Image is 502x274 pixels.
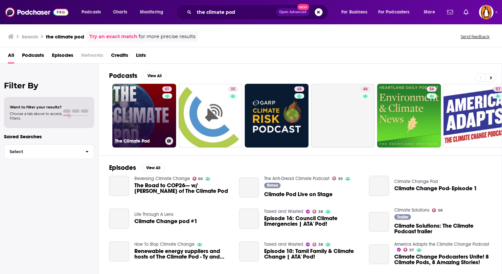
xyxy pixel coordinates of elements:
a: All [8,50,14,63]
button: View All [141,164,165,172]
h2: Podcasts [109,72,137,80]
button: open menu [135,7,172,17]
div: Search podcasts, credits, & more... [182,5,334,20]
a: Podcasts [22,50,44,63]
a: 38 [312,210,323,214]
span: 48 [297,86,302,93]
img: Podchaser - Follow, Share and Rate Podcasts [5,6,68,18]
a: 57 [403,248,414,252]
span: Select [4,149,80,154]
a: Renewable energy suppliers and hosts of The Climate Pod - Ty and Brock Benefiel [109,241,129,262]
a: Renewable energy suppliers and hosts of The Climate Pod - Ty and Brock Benefiel [134,248,231,260]
a: 61 [162,86,172,92]
span: 35 [231,86,235,93]
button: open menu [337,7,376,17]
a: Climate Change Podcasters Unite! 8 Climate Pods, 8 Amazing Stories! [369,244,389,264]
span: Trailer [397,215,408,219]
a: Charts [109,7,131,17]
a: How To Stop Climate Change [134,241,194,247]
span: 61 [165,86,169,93]
a: Climate Change pod #1 [109,209,129,229]
a: Climate Change Pod- Episode 1 [369,176,389,196]
a: 35 [179,84,242,148]
a: Episode 16: Council Climate Emergencies | ATA' Pod! [264,216,361,227]
a: Taxed and Wasted [264,209,303,214]
a: Episode 10: Tamil Family & Climate Change | ATA' Pod! [239,241,259,262]
span: More [424,8,435,17]
a: Climate Solutions: The Climate Podcast trailer [369,212,389,232]
a: Climate Solutions [394,207,429,213]
a: Reversing Climate Change [134,176,190,181]
a: 46 [311,84,375,148]
a: 46 [360,86,370,92]
a: Credits [111,50,128,63]
span: 58 [438,209,443,212]
a: 58 [432,208,443,212]
button: open menu [374,7,419,17]
a: The Anti-Dread Climate Podcast [264,176,330,181]
span: Bonus [267,183,278,187]
span: 56 [429,86,434,93]
h2: Filter By [4,81,94,90]
a: Climate Change pod #1 [134,218,197,224]
a: EpisodesView All [109,164,165,172]
button: Open AdvancedNew [276,8,309,16]
a: Climate Solutions: The Climate Podcast trailer [394,223,491,234]
a: America Adapts the Climate Change Podcast [394,241,489,247]
h3: the climate pod [46,34,84,40]
a: Lists [136,50,146,63]
a: Episode 16: Council Climate Emergencies | ATA' Pod! [239,209,259,229]
a: Episode 10: Tamil Family & Climate Change | ATA' Pod! [264,248,361,260]
a: Try an exact match [89,33,137,40]
span: Open Advanced [279,11,307,14]
span: The Road to COP26— w/ [PERSON_NAME] of The Climate Pod [134,183,231,194]
span: 57 [496,86,500,93]
span: 60 [198,177,203,180]
h2: Episodes [109,164,136,172]
a: 60 [193,177,203,181]
button: open menu [419,7,443,17]
button: Send feedback [459,34,491,39]
a: 56 [427,86,437,92]
p: Saved Searches [4,133,94,140]
span: Want to filter your results? [10,105,62,109]
a: Episodes [52,50,73,63]
a: Show notifications dropdown [461,7,471,18]
span: 38 [318,210,323,213]
span: 46 [363,86,368,93]
span: Logged in as penguin_portfolio [479,5,493,19]
img: User Profile [479,5,493,19]
a: PodcastsView All [109,72,166,80]
a: 38 [312,242,323,246]
a: Climate Change Podcasters Unite! 8 Climate Pods, 8 Amazing Stories! [394,254,491,265]
span: For Business [341,8,367,17]
a: 56 [377,84,441,148]
a: The Road to COP26— w/ Brock Benefiel of The Climate Pod [134,183,231,194]
span: 39 [338,177,343,180]
a: Climate Pod Live on Stage [264,192,332,197]
a: Show notifications dropdown [445,7,456,18]
button: Select [4,144,94,159]
button: open menu [77,7,109,17]
a: Climate Change Pod- Episode 1 [394,186,477,191]
a: Life Through A Lens [134,212,173,217]
button: View All [143,72,166,80]
button: Show profile menu [479,5,493,19]
span: Monitoring [140,8,163,17]
span: 57 [409,249,414,252]
span: Networks [81,50,103,63]
span: 38 [318,243,323,246]
a: The Road to COP26— w/ Brock Benefiel of The Climate Pod [109,176,129,196]
a: 35 [228,86,238,92]
a: 48 [294,86,304,92]
a: Climate Change Pod [394,179,438,184]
